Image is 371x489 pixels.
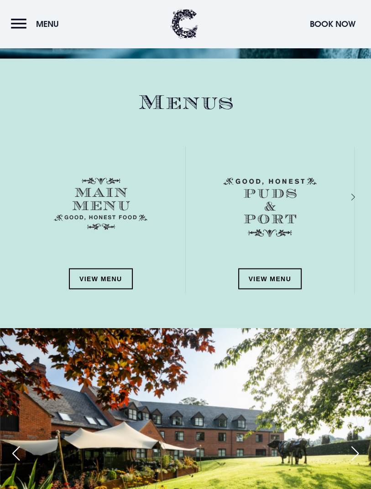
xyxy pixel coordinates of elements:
[223,178,317,237] img: Menu puds and port
[305,14,360,34] button: Book Now
[238,268,302,289] a: View Menu
[5,443,27,463] div: Previous slide
[16,91,355,115] h2: Menus
[339,190,348,204] div: Next slide
[344,443,366,463] div: Next slide
[54,178,147,230] img: Menu main menu
[11,14,63,34] button: Menu
[36,19,59,29] span: Menu
[171,9,198,39] img: Clandeboye Lodge
[69,268,133,289] a: View Menu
